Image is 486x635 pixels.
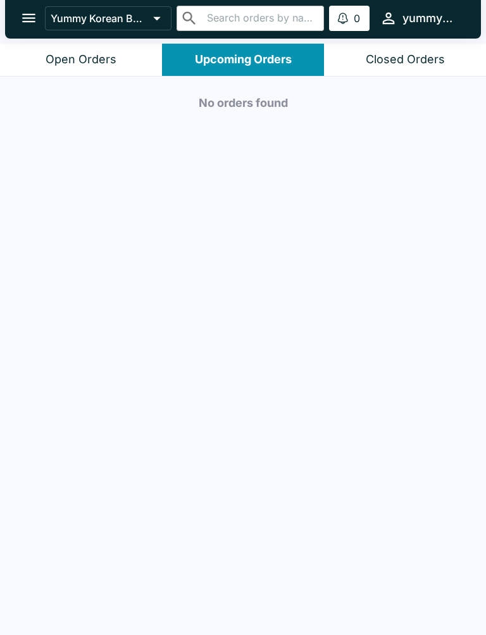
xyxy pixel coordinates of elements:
button: yummymoanalua [375,4,466,32]
div: yummymoanalua [402,11,461,26]
button: open drawer [13,2,45,34]
div: Closed Orders [366,52,445,67]
button: Yummy Korean BBQ - Moanalua [45,6,171,30]
p: 0 [354,12,360,25]
div: Upcoming Orders [195,52,292,67]
p: Yummy Korean BBQ - Moanalua [51,12,148,25]
input: Search orders by name or phone number [203,9,319,27]
div: Open Orders [46,52,116,67]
